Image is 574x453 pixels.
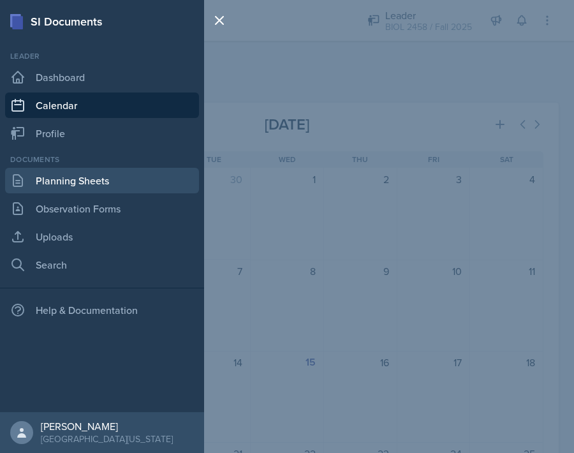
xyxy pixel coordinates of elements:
[5,121,199,146] a: Profile
[5,154,199,165] div: Documents
[5,297,199,323] div: Help & Documentation
[5,50,199,62] div: Leader
[5,93,199,118] a: Calendar
[5,224,199,249] a: Uploads
[41,420,173,433] div: [PERSON_NAME]
[41,433,173,445] div: [GEOGRAPHIC_DATA][US_STATE]
[5,168,199,193] a: Planning Sheets
[5,64,199,90] a: Dashboard
[5,196,199,221] a: Observation Forms
[5,252,199,278] a: Search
